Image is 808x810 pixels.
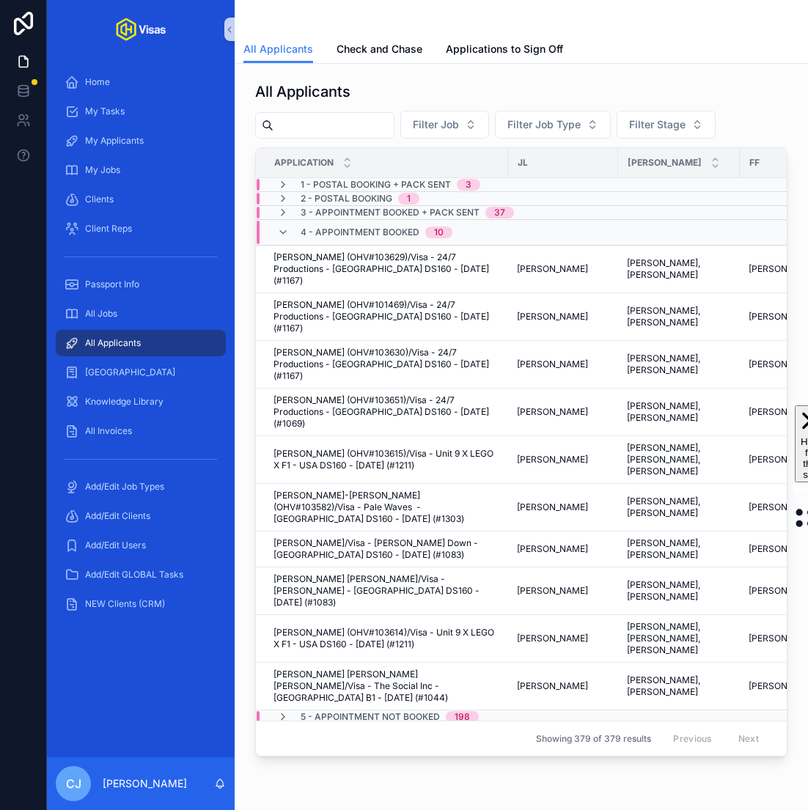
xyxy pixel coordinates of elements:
[617,111,716,139] button: Select Button
[273,573,499,608] span: [PERSON_NAME] [PERSON_NAME]/Visa - [PERSON_NAME] - [GEOGRAPHIC_DATA] DS160 - [DATE] (#1083)
[56,474,226,500] a: Add/Edit Job Types
[446,42,563,56] span: Applications to Sign Off
[56,271,226,298] a: Passport Info
[517,311,609,323] a: [PERSON_NAME]
[517,633,609,644] a: [PERSON_NAME]
[85,135,144,147] span: My Applicants
[56,532,226,559] a: Add/Edit Users
[627,579,731,603] a: [PERSON_NAME], [PERSON_NAME]
[627,674,731,698] a: [PERSON_NAME], [PERSON_NAME]
[517,263,609,275] a: [PERSON_NAME]
[85,510,150,522] span: Add/Edit Clients
[85,223,132,235] span: Client Reps
[407,193,411,205] div: 1
[629,117,686,132] span: Filter Stage
[273,251,499,287] span: [PERSON_NAME] (OHV#103629)/Visa - 24/7 Productions - [GEOGRAPHIC_DATA] DS160 - [DATE] (#1167)
[255,81,350,102] h1: All Applicants
[85,598,165,610] span: NEW Clients (CRM)
[495,111,611,139] button: Select Button
[413,117,459,132] span: Filter Job
[85,194,114,205] span: Clients
[56,69,226,95] a: Home
[517,454,609,465] a: [PERSON_NAME]
[103,776,187,791] p: [PERSON_NAME]
[628,157,702,169] span: [PERSON_NAME]
[517,501,609,513] a: [PERSON_NAME]
[301,227,419,238] span: 4 - Appointment Booked
[56,128,226,154] a: My Applicants
[85,279,139,290] span: Passport Info
[517,358,609,370] a: [PERSON_NAME]
[56,301,226,327] a: All Jobs
[301,207,480,218] span: 3 - Appointment Booked + Pack Sent
[301,193,392,205] span: 2 - Postal Booking
[517,311,588,323] span: [PERSON_NAME]
[517,680,609,692] a: [PERSON_NAME]
[627,537,731,561] a: [PERSON_NAME], [PERSON_NAME]
[273,394,499,430] a: [PERSON_NAME] (OHV#103651)/Visa - 24/7 Productions - [GEOGRAPHIC_DATA] DS160 - [DATE] (#1069)
[85,337,141,349] span: All Applicants
[66,775,81,792] span: CJ
[56,562,226,588] a: Add/Edit GLOBAL Tasks
[517,263,588,275] span: [PERSON_NAME]
[85,76,110,88] span: Home
[85,367,175,378] span: [GEOGRAPHIC_DATA]
[466,179,471,191] div: 3
[400,111,489,139] button: Select Button
[273,669,499,704] a: [PERSON_NAME] [PERSON_NAME] [PERSON_NAME]/Visa - The Social Inc - [GEOGRAPHIC_DATA] B1 - [DATE] (...
[337,36,422,65] a: Check and Chase
[273,347,499,382] a: [PERSON_NAME] (OHV#103630)/Visa - 24/7 Productions - [GEOGRAPHIC_DATA] DS160 - [DATE] (#1167)
[56,591,226,617] a: NEW Clients (CRM)
[507,117,581,132] span: Filter Job Type
[56,216,226,242] a: Client Reps
[47,59,235,636] div: scrollable content
[517,454,588,465] span: [PERSON_NAME]
[517,585,588,597] span: [PERSON_NAME]
[627,305,731,328] span: [PERSON_NAME], [PERSON_NAME]
[301,179,451,191] span: 1 - Postal Booking + Pack Sent
[85,569,183,581] span: Add/Edit GLOBAL Tasks
[434,227,444,238] div: 10
[85,308,117,320] span: All Jobs
[627,496,731,519] a: [PERSON_NAME], [PERSON_NAME]
[446,36,563,65] a: Applications to Sign Off
[273,490,499,525] a: [PERSON_NAME]-[PERSON_NAME] (OHV#103582)/Visa - Pale Waves - [GEOGRAPHIC_DATA] DS160 - [DATE] (#1...
[517,680,588,692] span: [PERSON_NAME]
[116,18,166,41] img: App logo
[627,353,731,376] a: [PERSON_NAME], [PERSON_NAME]
[627,442,731,477] a: [PERSON_NAME], [PERSON_NAME], [PERSON_NAME]
[273,537,499,561] a: [PERSON_NAME]/Visa - [PERSON_NAME] Down - [GEOGRAPHIC_DATA] DS160 - [DATE] (#1083)
[85,164,120,176] span: My Jobs
[517,633,588,644] span: [PERSON_NAME]
[85,396,164,408] span: Knowledge Library
[301,711,440,723] span: 5 - Appointment NOT Booked
[85,425,132,437] span: All Invoices
[494,207,505,218] div: 37
[274,157,334,169] span: Application
[627,400,731,424] a: [PERSON_NAME], [PERSON_NAME]
[56,503,226,529] a: Add/Edit Clients
[273,627,499,650] a: [PERSON_NAME] (OHV#103614)/Visa - Unit 9 X LEGO X F1 - USA DS160 - [DATE] (#1211)
[273,448,499,471] a: [PERSON_NAME] (OHV#103615)/Visa - Unit 9 X LEGO X F1 - USA DS160 - [DATE] (#1211)
[56,98,226,125] a: My Tasks
[85,540,146,551] span: Add/Edit Users
[56,157,226,183] a: My Jobs
[517,543,588,555] span: [PERSON_NAME]
[627,257,731,281] a: [PERSON_NAME], [PERSON_NAME]
[85,106,125,117] span: My Tasks
[243,42,313,56] span: All Applicants
[56,330,226,356] a: All Applicants
[517,543,609,555] a: [PERSON_NAME]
